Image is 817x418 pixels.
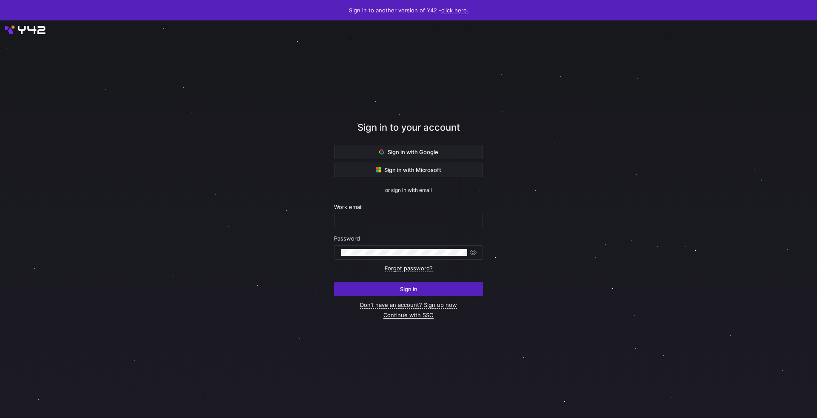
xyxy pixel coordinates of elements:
[385,187,432,193] span: or sign in with email
[400,286,417,292] span: Sign in
[383,312,434,319] a: Continue with SSO
[379,149,438,155] span: Sign in with Google
[376,166,441,173] span: Sign in with Microsoft
[334,120,483,145] div: Sign in to your account
[334,282,483,296] button: Sign in
[385,265,433,272] a: Forgot password?
[441,7,468,14] a: click here.
[360,301,457,309] a: Don’t have an account? Sign up now
[334,145,483,159] button: Sign in with Google
[334,203,363,210] span: Work email
[334,235,360,242] span: Password
[334,163,483,177] button: Sign in with Microsoft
